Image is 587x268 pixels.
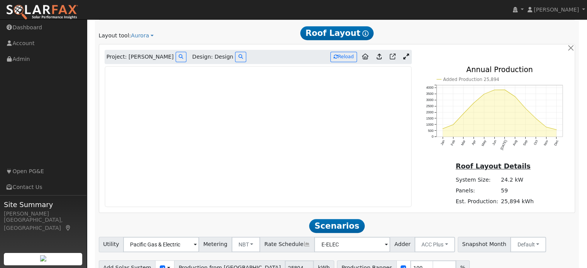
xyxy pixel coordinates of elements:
[387,51,399,63] a: Open in Aurora
[426,104,433,108] text: 2500
[510,237,546,252] button: Default
[374,51,385,63] a: Upload consumption to Aurora project
[99,32,131,39] span: Layout tool:
[199,237,232,252] span: Metering
[460,139,466,146] text: Mar
[440,139,445,146] text: Jan
[454,185,499,196] td: Panels:
[362,30,369,37] i: Show Help
[452,124,453,125] circle: onclick=""
[426,98,433,102] text: 3000
[454,196,499,207] td: Est. Production:
[491,139,497,146] text: Jun
[494,89,495,90] circle: onclick=""
[466,65,533,74] text: Annual Production
[450,139,456,146] text: Feb
[454,175,499,185] td: System Size:
[40,255,46,261] img: retrieve
[471,139,477,145] text: Apr
[499,175,535,185] td: 24.2 kW
[442,128,443,129] circle: onclick=""
[480,139,487,147] text: May
[4,210,83,218] div: [PERSON_NAME]
[314,237,390,252] input: Select a Rate Schedule
[534,7,579,13] span: [PERSON_NAME]
[484,93,485,94] circle: onclick=""
[456,162,531,170] u: Roof Layout Details
[4,216,83,232] div: [GEOGRAPHIC_DATA], [GEOGRAPHIC_DATA]
[300,26,374,40] span: Roof Layout
[309,219,364,233] span: Scenarios
[426,123,433,126] text: 1000
[401,51,412,63] a: Expand Aurora window
[525,108,526,109] circle: onclick=""
[428,129,434,133] text: 500
[556,129,557,130] circle: onclick=""
[426,110,433,114] text: 2000
[6,4,78,20] img: SolarFax
[463,113,464,114] circle: onclick=""
[499,196,535,207] td: 25,894 kWh
[431,135,433,139] text: 0
[4,199,83,210] span: Site Summary
[514,96,516,97] circle: onclick=""
[232,237,261,252] button: NBT
[499,139,507,150] text: [DATE]
[390,237,415,252] span: Adder
[123,237,199,252] input: Select a Utility
[522,139,528,146] text: Sep
[260,237,315,252] span: Rate Schedule
[426,92,433,96] text: 3500
[543,139,549,147] text: Nov
[535,118,536,119] circle: onclick=""
[107,53,174,61] span: Project: [PERSON_NAME]
[499,185,535,196] td: 59
[426,116,433,120] text: 1500
[545,126,546,128] circle: onclick=""
[359,51,372,63] a: Aurora to Home
[426,86,433,89] text: 4000
[473,102,474,103] circle: onclick=""
[533,139,539,146] text: Oct
[512,139,518,146] text: Aug
[131,32,154,40] a: Aurora
[192,53,233,61] span: Design: Design
[330,52,357,62] button: Reload
[504,89,505,90] circle: onclick=""
[99,237,124,252] span: Utility
[553,139,560,147] text: Dec
[443,77,499,82] text: Added Production 25,894
[458,237,511,252] span: Snapshot Month
[65,225,72,231] a: Map
[414,237,455,252] button: ACC Plus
